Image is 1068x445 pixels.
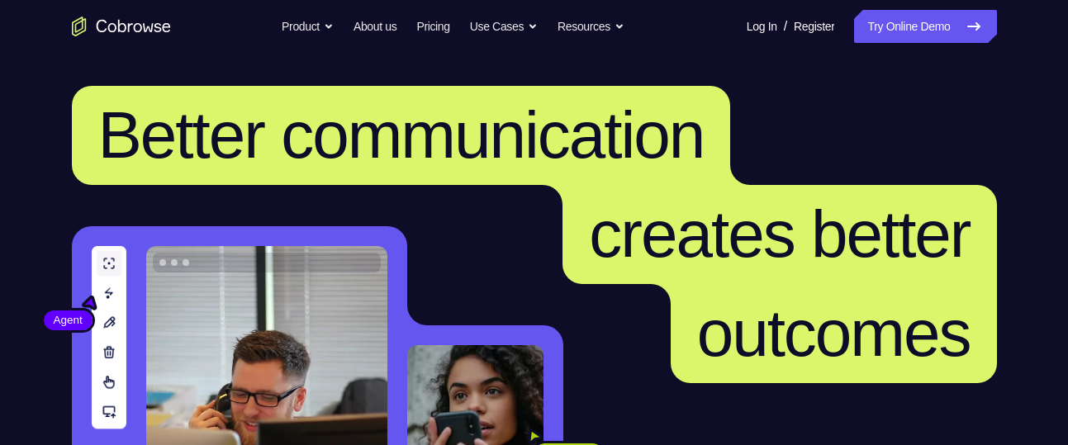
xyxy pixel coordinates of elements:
[98,98,705,172] span: Better communication
[697,296,971,370] span: outcomes
[558,10,624,43] button: Resources
[747,10,777,43] a: Log In
[282,10,334,43] button: Product
[470,10,538,43] button: Use Cases
[854,10,996,43] a: Try Online Demo
[784,17,787,36] span: /
[794,10,834,43] a: Register
[589,197,970,271] span: creates better
[72,17,171,36] a: Go to the home page
[354,10,396,43] a: About us
[416,10,449,43] a: Pricing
